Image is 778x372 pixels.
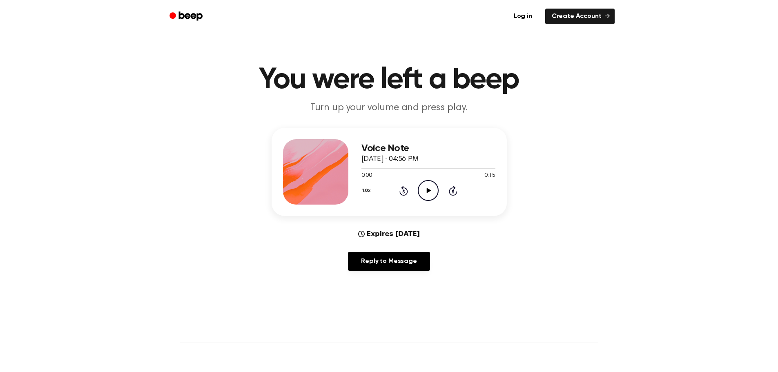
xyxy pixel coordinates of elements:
[164,9,210,25] a: Beep
[506,7,540,26] a: Log in
[484,172,495,180] span: 0:15
[180,65,598,95] h1: You were left a beep
[232,101,546,115] p: Turn up your volume and press play.
[358,229,420,239] div: Expires [DATE]
[361,172,372,180] span: 0:00
[361,156,419,163] span: [DATE] · 04:56 PM
[361,184,374,198] button: 1.0x
[545,9,615,24] a: Create Account
[348,252,430,271] a: Reply to Message
[361,143,495,154] h3: Voice Note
